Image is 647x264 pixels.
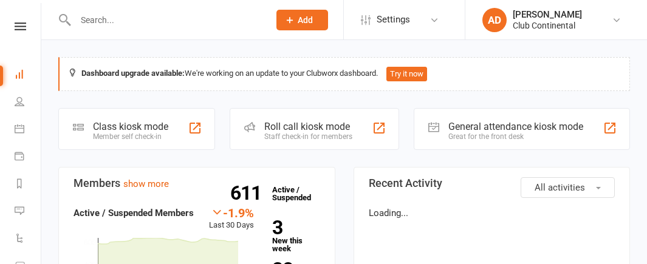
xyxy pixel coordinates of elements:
a: 3New this week [272,218,320,252]
strong: 611 [230,184,266,202]
span: All activities [535,182,585,193]
button: Add [276,10,328,30]
div: AD [482,8,507,32]
div: Club Continental [513,20,582,31]
h3: Recent Activity [369,177,615,189]
span: Settings [377,6,410,33]
strong: 3 [272,218,315,237]
div: Class kiosk mode [93,121,168,132]
div: -1.9% [209,206,254,219]
div: Staff check-in for members [264,132,352,141]
div: Member self check-in [93,132,168,141]
a: People [15,89,42,117]
a: show more [123,178,169,189]
strong: Dashboard upgrade available: [81,69,185,78]
div: Roll call kiosk mode [264,121,352,132]
div: [PERSON_NAME] [513,9,582,20]
a: Calendar [15,117,42,144]
div: General attendance kiosk mode [448,121,583,132]
h3: Members [74,177,320,189]
a: Payments [15,144,42,171]
strong: Active / Suspended Members [74,208,194,218]
button: Try it now [386,67,427,81]
a: 611Active / Suspended [266,177,320,211]
span: Add [298,15,313,25]
a: Dashboard [15,62,42,89]
a: Reports [15,171,42,198]
button: All activities [521,177,615,198]
p: Loading... [369,206,615,220]
div: Great for the front desk [448,132,583,141]
input: Search... [72,12,261,29]
div: Last 30 Days [209,206,254,232]
div: We're working on an update to your Clubworx dashboard. [58,57,630,91]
